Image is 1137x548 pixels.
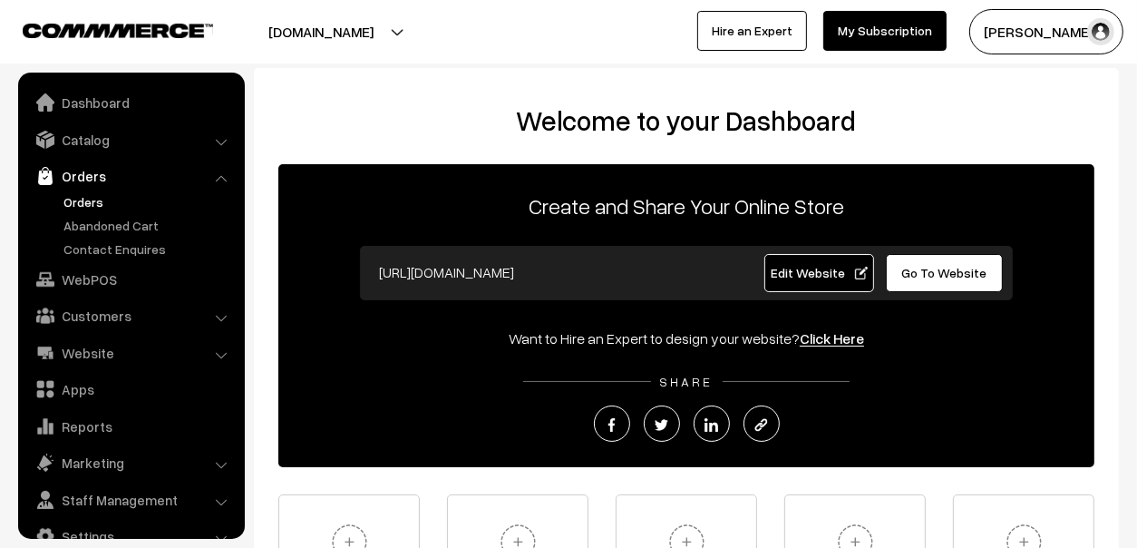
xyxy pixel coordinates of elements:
a: Contact Enquires [59,240,238,259]
a: Edit Website [764,254,875,292]
a: Website [23,337,238,369]
a: Customers [23,299,238,332]
a: Abandoned Cart [59,216,238,235]
a: Hire an Expert [697,11,807,51]
button: [DOMAIN_NAME] [205,9,437,54]
a: Marketing [23,446,238,479]
a: Go To Website [886,254,1003,292]
img: COMMMERCE [23,24,213,37]
a: COMMMERCE [23,18,181,40]
button: [PERSON_NAME]… [969,9,1123,54]
span: Go To Website [902,265,987,280]
span: SHARE [651,374,723,389]
a: Staff Management [23,484,238,516]
a: Orders [59,192,238,211]
a: My Subscription [823,11,947,51]
a: Reports [23,410,238,443]
a: Apps [23,373,238,406]
a: Dashboard [23,86,238,119]
span: Edit Website [771,265,868,280]
a: Click Here [800,329,864,347]
a: WebPOS [23,263,238,296]
h2: Welcome to your Dashboard [272,104,1101,137]
p: Create and Share Your Online Store [278,190,1094,222]
a: Catalog [23,123,238,156]
div: Want to Hire an Expert to design your website? [278,328,1094,349]
a: Orders [23,160,238,192]
img: user [1087,18,1114,45]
